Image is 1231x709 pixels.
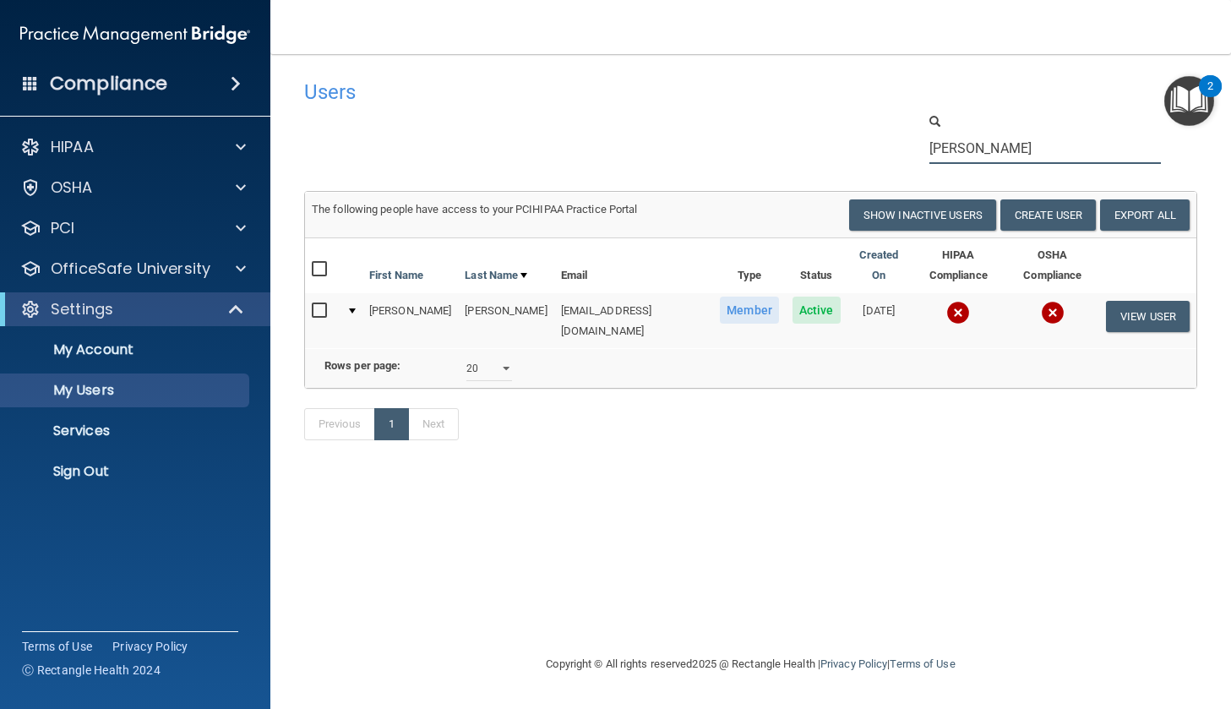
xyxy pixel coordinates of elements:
span: Active [793,297,841,324]
td: [EMAIL_ADDRESS][DOMAIN_NAME] [554,293,714,348]
img: PMB logo [20,18,250,52]
th: Email [554,238,714,293]
th: OSHA Compliance [1006,238,1100,293]
a: Next [408,408,459,440]
a: HIPAA [20,137,246,157]
p: PCI [51,218,74,238]
th: Status [786,238,847,293]
img: cross.ca9f0e7f.svg [1041,301,1065,325]
div: 2 [1207,86,1213,108]
button: View User [1106,301,1190,332]
a: PCI [20,218,246,238]
span: The following people have access to your PCIHIPAA Practice Portal [312,203,638,215]
p: Settings [51,299,113,319]
th: HIPAA Compliance [911,238,1006,293]
td: [PERSON_NAME] [362,293,458,348]
p: Sign Out [11,463,242,480]
a: Privacy Policy [112,638,188,655]
p: Services [11,423,242,439]
button: Show Inactive Users [849,199,996,231]
th: Type [713,238,786,293]
a: 1 [374,408,409,440]
a: Created On [854,245,904,286]
a: Terms of Use [22,638,92,655]
p: OSHA [51,177,93,198]
td: [PERSON_NAME] [458,293,553,348]
span: Ⓒ Rectangle Health 2024 [22,662,161,679]
a: Terms of Use [890,657,955,670]
b: Rows per page: [324,359,400,372]
a: Settings [20,299,245,319]
img: cross.ca9f0e7f.svg [946,301,970,325]
a: First Name [369,265,423,286]
div: Copyright © All rights reserved 2025 @ Rectangle Health | | [443,637,1059,691]
a: OfficeSafe University [20,259,246,279]
input: Search [929,133,1162,164]
a: Export All [1100,199,1190,231]
a: Previous [304,408,375,440]
h4: Compliance [50,72,167,95]
h4: Users [304,81,814,103]
span: Member [720,297,779,324]
p: HIPAA [51,137,94,157]
a: OSHA [20,177,246,198]
p: My Account [11,341,242,358]
a: Privacy Policy [820,657,887,670]
button: Create User [1000,199,1096,231]
td: [DATE] [847,293,911,348]
p: My Users [11,382,242,399]
a: Last Name [465,265,527,286]
button: Open Resource Center, 2 new notifications [1164,76,1214,126]
p: OfficeSafe University [51,259,210,279]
